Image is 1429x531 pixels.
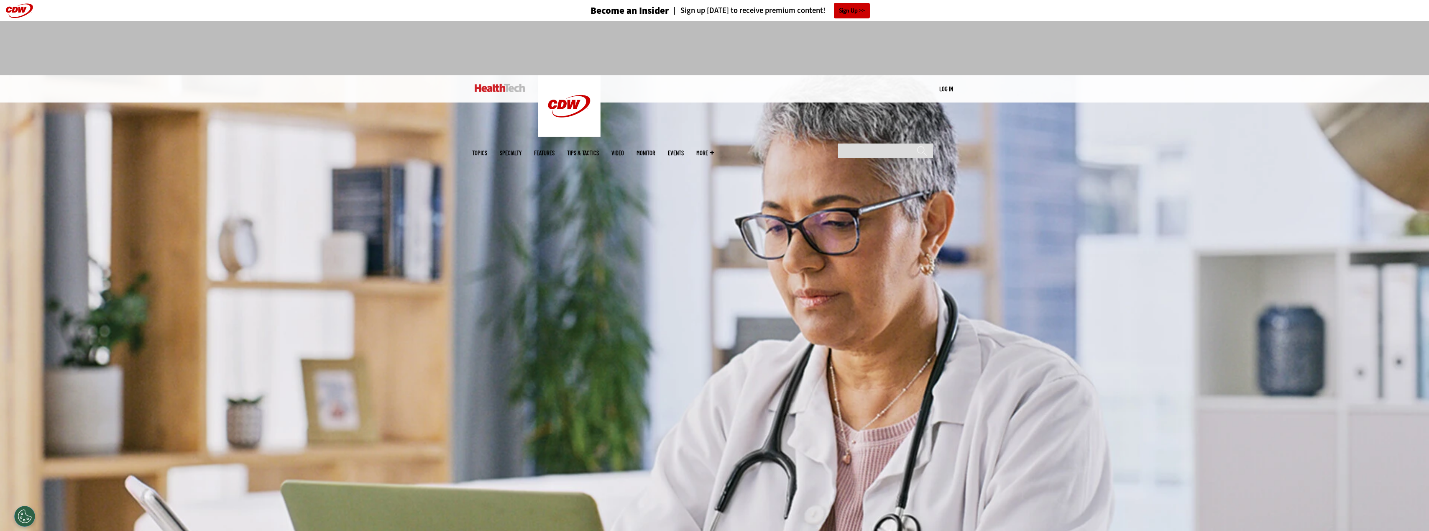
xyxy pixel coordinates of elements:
button: Open Preferences [14,506,35,527]
iframe: advertisement [562,29,867,67]
a: Sign up [DATE] to receive premium content! [669,7,826,15]
span: More [696,150,714,156]
a: Log in [939,85,953,92]
a: Sign Up [834,3,870,18]
a: MonITor [637,150,655,156]
a: Tips & Tactics [567,150,599,156]
a: Become an Insider [559,6,669,15]
span: Specialty [500,150,521,156]
h3: Become an Insider [591,6,669,15]
a: Features [534,150,555,156]
div: User menu [939,85,953,93]
img: Home [538,75,601,137]
a: CDW [538,131,601,139]
a: Events [668,150,684,156]
a: Video [611,150,624,156]
span: Topics [472,150,487,156]
div: Cookies Settings [14,506,35,527]
img: Home [475,84,525,92]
